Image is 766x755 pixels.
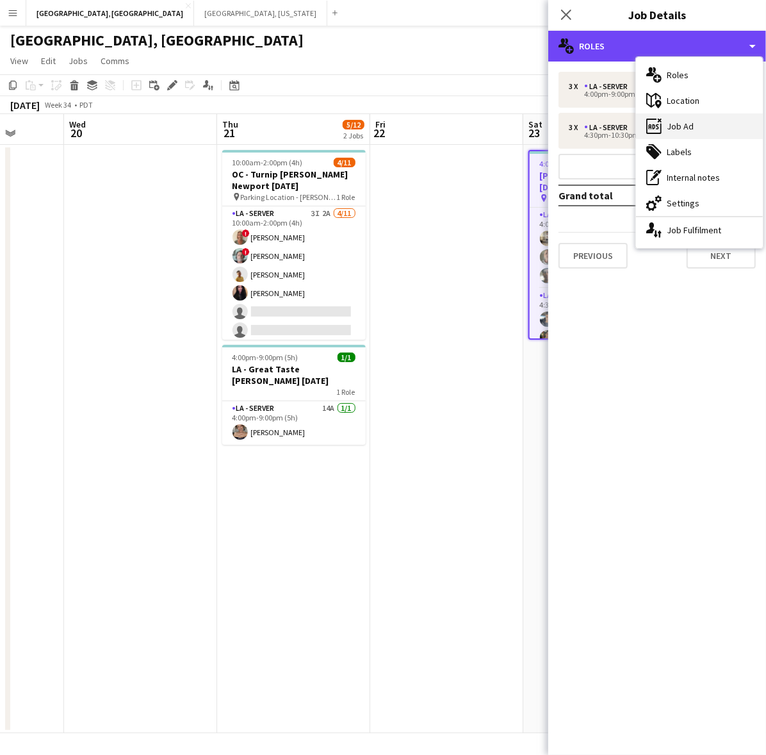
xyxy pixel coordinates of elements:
div: 2 Jobs [343,131,364,140]
app-job-card: 4:00pm-10:30pm (6h30m)6/6[PERSON_NAME] of LA - [DATE] Ebell of LA2 RolesLA - Server5A3/34:00pm-9:... [528,150,672,340]
span: Edit [41,55,56,67]
div: 3 x [569,82,584,91]
div: Roles [548,31,766,62]
div: Settings [636,190,763,216]
button: Add role [558,154,756,179]
span: 4/11 [334,158,355,167]
h3: Job Details [548,6,766,23]
div: 3 x [569,123,584,132]
span: 1 Role [337,192,355,202]
div: Internal notes [636,165,763,190]
a: View [5,53,33,69]
span: 10:00am-2:00pm (4h) [232,158,303,167]
span: Sat [528,119,542,130]
span: 1 Role [337,387,355,397]
app-card-role: LA - Server11A3/34:30pm-10:30pm (6h)[PERSON_NAME]![PERSON_NAME] [530,288,671,369]
div: PDT [79,100,93,110]
span: Fri [375,119,386,130]
h3: [PERSON_NAME] of LA - [DATE] [530,170,671,193]
td: Grand total [558,185,696,206]
span: 21 [220,126,238,140]
span: View [10,55,28,67]
span: 23 [526,126,542,140]
span: Comms [101,55,129,67]
span: 4:00pm-9:00pm (5h) [232,353,298,362]
h1: [GEOGRAPHIC_DATA], [GEOGRAPHIC_DATA] [10,31,304,50]
span: Week 34 [42,100,74,110]
span: 20 [67,126,86,140]
span: 4:00pm-10:30pm (6h30m) [540,159,624,169]
a: Edit [36,53,61,69]
div: Location [636,88,763,113]
span: ! [242,229,250,237]
div: Job Fulfilment [636,217,763,243]
div: LA - Server [584,82,633,91]
a: Comms [95,53,134,69]
div: Roles [636,62,763,88]
h3: LA - Great Taste [PERSON_NAME] [DATE] [222,363,366,386]
app-job-card: 10:00am-2:00pm (4h)4/11OC - Turnip [PERSON_NAME] Newport [DATE] Parking Location - [PERSON_NAME][... [222,150,366,340]
span: Wed [69,119,86,130]
span: 22 [373,126,386,140]
span: ! [242,248,250,256]
span: Parking Location - [PERSON_NAME][GEOGRAPHIC_DATA] [241,192,337,202]
span: 5/12 [343,120,364,129]
span: Jobs [69,55,88,67]
app-card-role: LA - Server14A1/14:00pm-9:00pm (5h)[PERSON_NAME] [222,401,366,445]
div: [DATE] [10,99,40,112]
button: Next [687,243,756,269]
button: Previous [558,243,628,269]
app-job-card: 4:00pm-9:00pm (5h)1/1LA - Great Taste [PERSON_NAME] [DATE]1 RoleLA - Server14A1/14:00pm-9:00pm (5... [222,345,366,445]
span: 1/1 [338,353,355,362]
div: LA - Server [584,123,633,132]
app-card-role: LA - Server3I2A4/1110:00am-2:00pm (4h)![PERSON_NAME]![PERSON_NAME][PERSON_NAME][PERSON_NAME] [222,206,366,436]
span: Thu [222,119,238,130]
button: [GEOGRAPHIC_DATA], [US_STATE] [194,1,327,26]
h3: OC - Turnip [PERSON_NAME] Newport [DATE] [222,169,366,192]
div: 4:30pm-10:30pm (6h) [569,132,732,138]
app-card-role: LA - Server5A3/34:00pm-9:00pm (5h)[PERSON_NAME]![PERSON_NAME][PERSON_NAME] [530,208,671,288]
div: Labels [636,139,763,165]
div: Job Ad [636,113,763,139]
button: [GEOGRAPHIC_DATA], [GEOGRAPHIC_DATA] [26,1,194,26]
div: 4:00pm-9:00pm (5h) [569,91,732,97]
a: Jobs [63,53,93,69]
